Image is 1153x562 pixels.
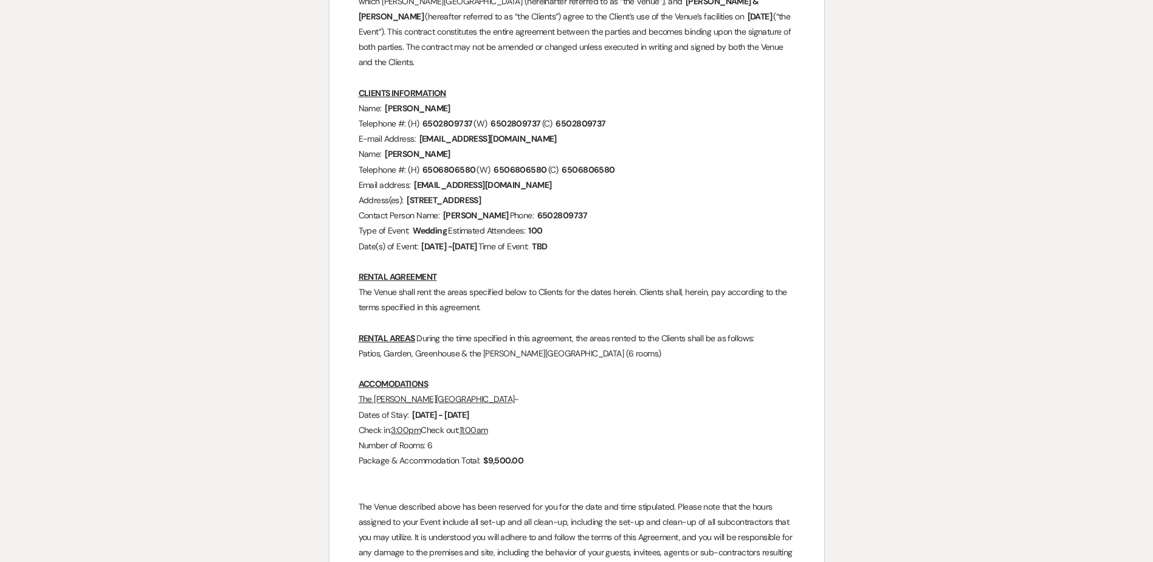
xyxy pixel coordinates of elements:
[359,394,515,404] u: The [PERSON_NAME][GEOGRAPHIC_DATA]
[482,454,525,468] span: $9,500.00
[359,178,795,193] p: Email address:
[411,408,470,422] span: [DATE] - [DATE]
[418,132,558,146] span: [EMAIL_ADDRESS][DOMAIN_NAME]
[359,271,437,282] u: RENTAL AGREEMENT
[746,10,774,24] span: [DATE]
[359,423,795,438] p: Check in: Check out:
[560,163,616,177] span: 6506806580
[459,425,488,435] u: 11:00am
[527,224,543,238] span: 100
[359,331,795,346] p: During the time specified in this agreement, the areas rented to the Clients shall be as follows:
[413,178,552,192] span: [EMAIL_ADDRESS][DOMAIN_NAME]
[391,425,421,435] u: 3:00pm
[492,163,548,177] span: 6506806580
[359,333,415,344] u: RENTAL AREAS
[359,88,446,99] u: CLIENTS INFORMATION
[359,438,795,453] p: Number of Rooms: 6
[359,239,795,254] p: Date(s) of Event: Time of Event:
[536,209,588,223] span: 6502809737
[359,131,795,147] p: E-mail Address:
[359,408,795,423] p: Dates of Stay:
[359,193,795,208] p: Address(es):
[359,116,795,131] p: Telephone #: (H) (W) (C)
[359,378,429,389] u: ACCOMODATIONS
[421,163,477,177] span: 6506806580
[421,117,473,131] span: 6502809737
[359,147,795,162] p: Name:
[359,392,795,407] p: -
[359,223,795,238] p: Type of Event: Estimated Attendees:
[359,101,795,116] p: Name:
[359,162,795,178] p: Telephone #: (H) (W) (C)
[531,240,548,254] span: TBD
[359,285,795,315] p: The Venue shall rent the areas specified below to Clients for the dates herein. Clients shall, he...
[359,453,795,468] p: Package & Accommodation Total:
[489,117,542,131] span: 6502809737
[359,346,795,361] p: Patios, Garden, Greenhouse & the [PERSON_NAME][GEOGRAPHIC_DATA] (6 rooms)
[384,147,452,161] span: [PERSON_NAME]
[384,102,452,116] span: [PERSON_NAME]
[359,208,795,223] p: Contact Person Name: Phone:
[554,117,607,131] span: 6502809737
[420,240,478,254] span: [DATE] -[DATE]
[411,224,448,238] span: Wedding
[442,209,510,223] span: [PERSON_NAME]
[405,193,482,207] span: [STREET_ADDRESS]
